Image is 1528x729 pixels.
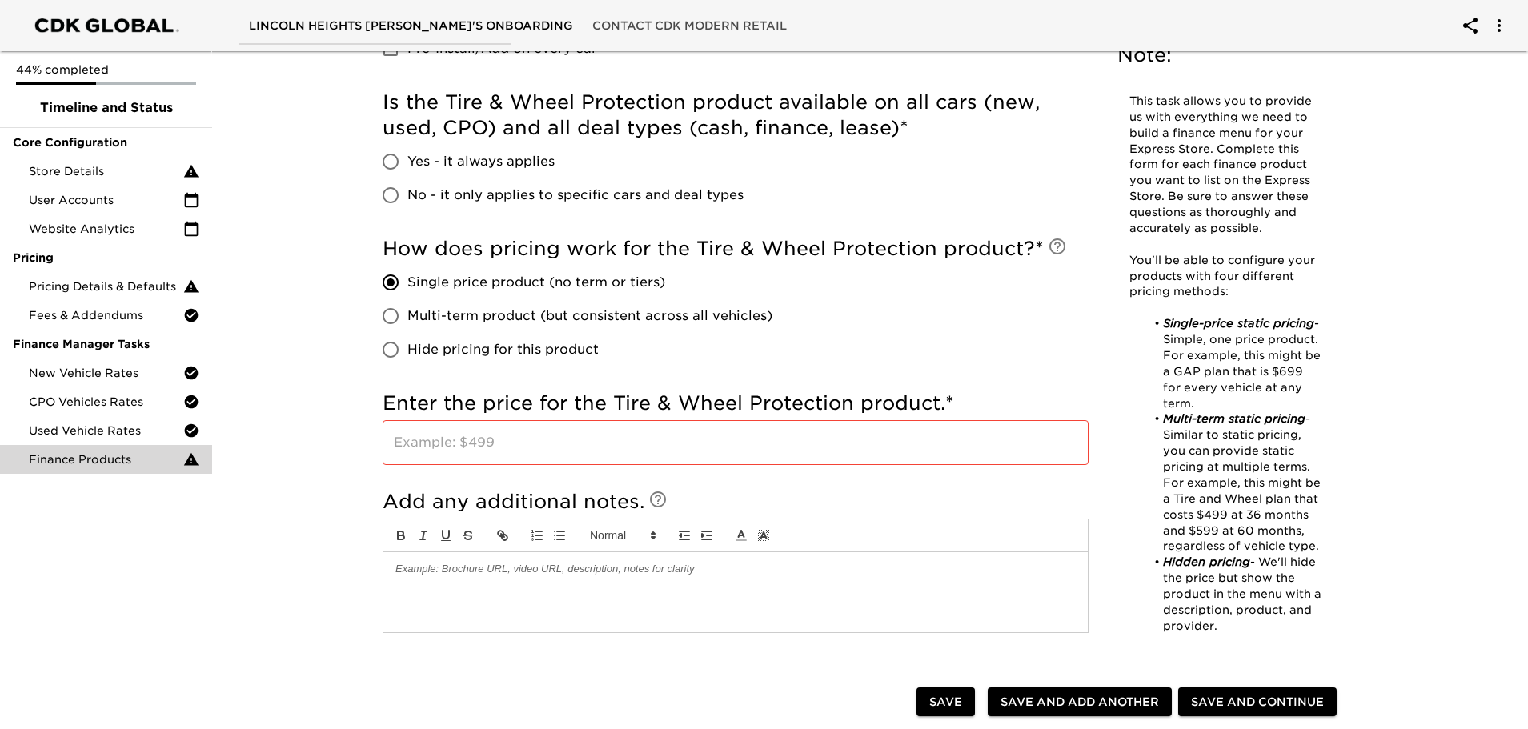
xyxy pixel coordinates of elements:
[13,134,199,150] span: Core Configuration
[29,278,183,294] span: Pricing Details & Defaults
[383,90,1089,141] h5: Is the Tire & Wheel Protection product available on all cars (new, used, CPO) and all deal types ...
[407,152,555,171] span: Yes - it always applies
[1001,692,1159,712] span: Save and Add Another
[407,340,599,359] span: Hide pricing for this product
[16,62,196,78] p: 44% completed
[13,336,199,352] span: Finance Manager Tasks
[29,394,183,410] span: CPO Vehicles Rates
[1146,555,1321,635] li: - We'll hide the price but show the product in the menu with a description, product, and provider.
[1178,687,1337,717] button: Save and Continue
[1191,692,1324,712] span: Save and Continue
[29,365,183,381] span: New Vehicle Rates
[1163,317,1314,330] em: Single-price static pricing
[249,16,573,36] span: LINCOLN HEIGHTS [PERSON_NAME]'s Onboarding
[407,306,772,326] span: Multi-term product (but consistent across all vehicles)
[383,420,1089,465] input: Example: $499
[988,687,1172,717] button: Save and Add Another
[916,687,975,717] button: Save
[1146,412,1321,555] li: Similar to static pricing, you can provide static pricing at multiple terms. For example, this mi...
[383,391,1089,416] h5: Enter the price for the Tire & Wheel Protection product.
[407,273,665,292] span: Single price product (no term or tiers)
[1163,413,1305,426] em: Multi-term static pricing
[29,423,183,439] span: Used Vehicle Rates
[29,307,183,323] span: Fees & Addendums
[383,489,1089,515] h5: Add any additional notes.
[1451,6,1490,45] button: account of current user
[1163,556,1250,569] em: Hidden pricing
[1146,316,1321,411] li: - Simple, one price product. For example, this might be a GAP plan that is $699 for every vehicle...
[1129,253,1321,301] p: You'll be able to configure your products with four different pricing methods:
[929,692,962,712] span: Save
[13,250,199,266] span: Pricing
[13,98,199,118] span: Timeline and Status
[592,16,787,36] span: Contact CDK Modern Retail
[1117,42,1333,68] h5: Note:
[29,192,183,208] span: User Accounts
[383,236,1089,262] h5: How does pricing work for the Tire & Wheel Protection product?
[29,163,183,179] span: Store Details
[29,451,183,467] span: Finance Products
[1129,94,1321,237] p: This task allows you to provide us with everything we need to build a finance menu for your Expre...
[1480,6,1518,45] button: account of current user
[1305,413,1310,426] em: -
[407,186,744,205] span: No - it only applies to specific cars and deal types
[29,221,183,237] span: Website Analytics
